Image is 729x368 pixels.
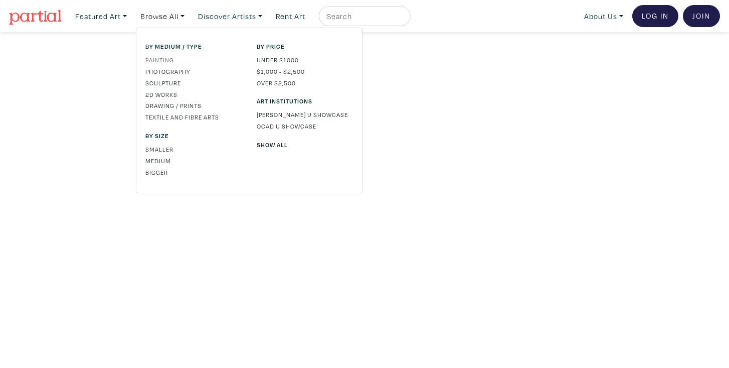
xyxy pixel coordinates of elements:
span: By price [257,42,353,51]
a: Sculpture [145,78,242,87]
a: Show All [257,140,353,149]
a: Featured Art [71,6,131,27]
a: About Us [580,6,628,27]
a: $1,000 - $2,500 [257,67,353,76]
a: [PERSON_NAME] U Showcase [257,110,353,119]
span: By size [145,131,242,140]
a: Bigger [145,168,242,177]
a: Painting [145,55,242,64]
a: Browse All [136,6,189,27]
input: Search [326,10,401,23]
div: Featured Art [136,28,362,193]
a: Smaller [145,145,242,154]
span: Art Institutions [257,96,353,105]
a: Drawing / Prints [145,101,242,110]
a: Textile and Fibre Arts [145,112,242,121]
a: 2D works [145,90,242,99]
a: Rent Art [271,6,310,27]
a: Join [683,5,720,27]
a: Under $1000 [257,55,353,64]
a: Discover Artists [194,6,267,27]
span: By medium / type [145,42,242,51]
a: Over $2,500 [257,78,353,87]
a: OCAD U Showcase [257,121,353,131]
a: Medium [145,156,242,165]
a: Log In [632,5,678,27]
a: Photography [145,67,242,76]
